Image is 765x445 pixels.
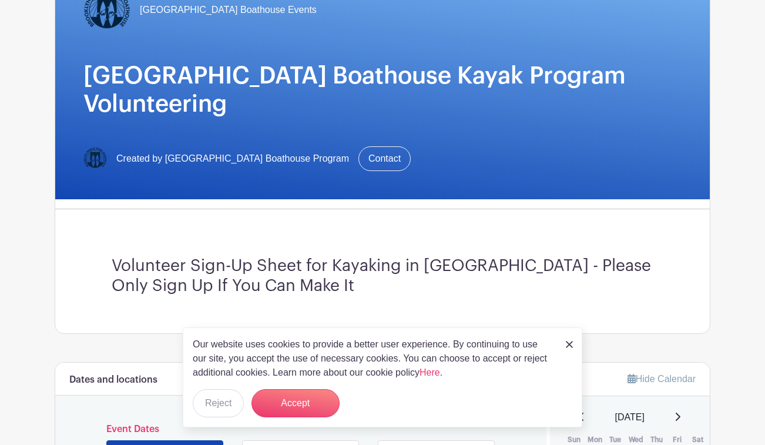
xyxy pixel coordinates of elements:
[193,389,244,417] button: Reject
[566,341,573,348] img: close_button-5f87c8562297e5c2d7936805f587ecaba9071eb48480494691a3f1689db116b3.svg
[112,256,653,296] h3: Volunteer Sign-Up Sheet for Kayaking in [GEOGRAPHIC_DATA] - Please Only Sign Up If You Can Make It
[358,146,411,171] a: Contact
[83,147,107,170] img: Logo-Title.png
[69,374,157,386] h6: Dates and locations
[83,62,682,118] h1: [GEOGRAPHIC_DATA] Boathouse Kayak Program Volunteering
[104,424,498,435] h6: Event Dates
[116,152,349,166] span: Created by [GEOGRAPHIC_DATA] Boathouse Program
[628,374,696,384] a: Hide Calendar
[140,3,317,17] span: [GEOGRAPHIC_DATA] Boathouse Events
[420,367,440,377] a: Here
[193,337,553,380] p: Our website uses cookies to provide a better user experience. By continuing to use our site, you ...
[251,389,340,417] button: Accept
[615,410,645,424] span: [DATE]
